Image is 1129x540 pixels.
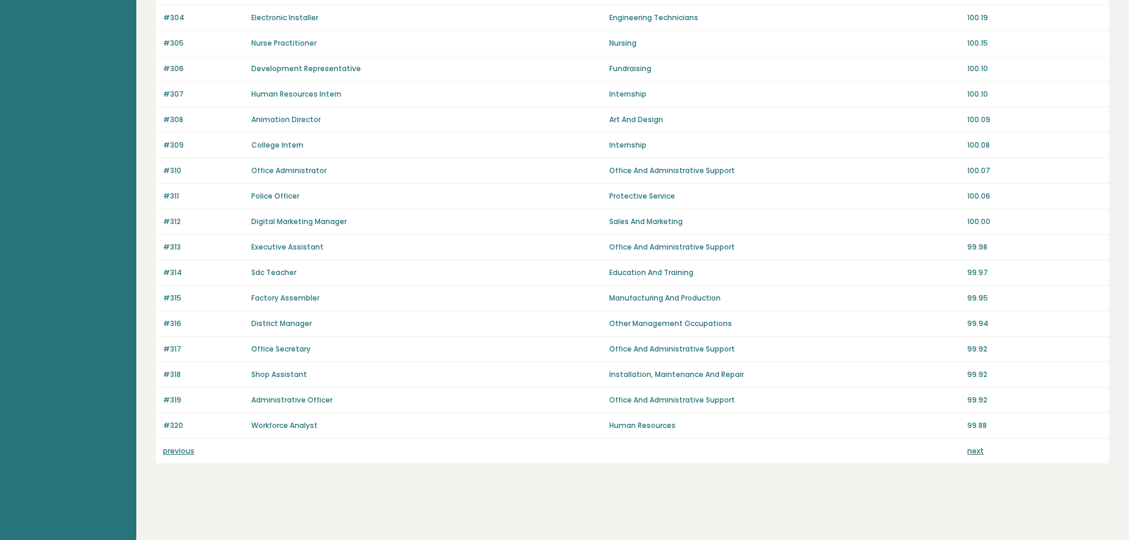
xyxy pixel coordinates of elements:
[609,216,960,227] p: Sales And Marketing
[609,38,960,49] p: Nursing
[163,216,244,227] p: #312
[967,140,1102,151] p: 100.08
[609,191,960,202] p: Protective Service
[609,420,960,431] p: Human Resources
[251,63,361,74] a: Development Representative
[163,369,244,380] p: #318
[251,89,341,99] a: Human Resources Intern
[251,293,319,303] a: Factory Assembler
[251,344,311,354] a: Office Secretary
[163,165,244,176] p: #310
[609,89,960,100] p: Internship
[609,318,960,329] p: Other Management Occupations
[609,293,960,303] p: Manufacturing And Production
[967,318,1102,329] p: 99.94
[967,344,1102,354] p: 99.92
[967,89,1102,100] p: 100.10
[609,267,960,278] p: Education And Training
[163,89,244,100] p: #307
[163,420,244,431] p: #320
[251,165,327,175] a: Office Administrator
[967,369,1102,380] p: 99.92
[967,216,1102,227] p: 100.00
[251,267,296,277] a: Sdc Teacher
[163,242,244,253] p: #313
[609,63,960,74] p: Fundraising
[967,395,1102,405] p: 99.92
[967,165,1102,176] p: 100.07
[251,140,303,150] a: College Intern
[967,63,1102,74] p: 100.10
[163,38,244,49] p: #305
[163,140,244,151] p: #309
[967,420,1102,431] p: 99.88
[163,395,244,405] p: #319
[251,12,318,23] a: Electronic Installer
[967,446,984,456] a: next
[609,165,960,176] p: Office And Administrative Support
[251,318,312,328] a: District Manager
[251,369,307,379] a: Shop Assistant
[163,191,244,202] p: #311
[609,140,960,151] p: Internship
[609,369,960,380] p: Installation, Maintenance And Repair
[251,191,299,201] a: Police Officer
[163,114,244,125] p: #308
[609,242,960,253] p: Office And Administrative Support
[609,12,960,23] p: Engineering Technicians
[163,446,194,456] a: previous
[163,267,244,278] p: #314
[967,12,1102,23] p: 100.19
[967,191,1102,202] p: 100.06
[967,267,1102,278] p: 99.97
[251,242,324,252] a: Executive Assistant
[251,216,347,226] a: Digital Marketing Manager
[967,38,1102,49] p: 100.15
[967,242,1102,253] p: 99.98
[163,344,244,354] p: #317
[251,114,321,124] a: Animation Director
[609,344,960,354] p: Office And Administrative Support
[163,63,244,74] p: #306
[251,395,332,405] a: Administrative Officer
[251,420,318,430] a: Workforce Analyst
[609,114,960,125] p: Art And Design
[967,114,1102,125] p: 100.09
[163,12,244,23] p: #304
[609,395,960,405] p: Office And Administrative Support
[163,293,244,303] p: #315
[163,318,244,329] p: #316
[251,38,316,48] a: Nurse Practitioner
[967,293,1102,303] p: 99.95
